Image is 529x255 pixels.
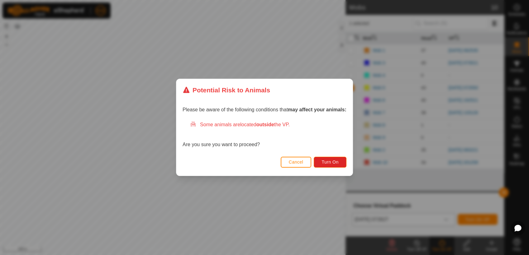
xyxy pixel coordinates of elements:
span: located the VP. [240,122,290,127]
div: Some animals are [190,121,346,129]
strong: outside [256,122,274,127]
span: Turn On [322,160,339,165]
strong: may affect your animals: [288,107,346,113]
span: Cancel [289,160,303,165]
div: Potential Risk to Animals [183,85,270,95]
button: Cancel [281,157,312,168]
div: Are you sure you want to proceed? [183,121,346,149]
button: Turn On [314,157,346,168]
span: Please be aware of the following conditions that [183,107,346,113]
